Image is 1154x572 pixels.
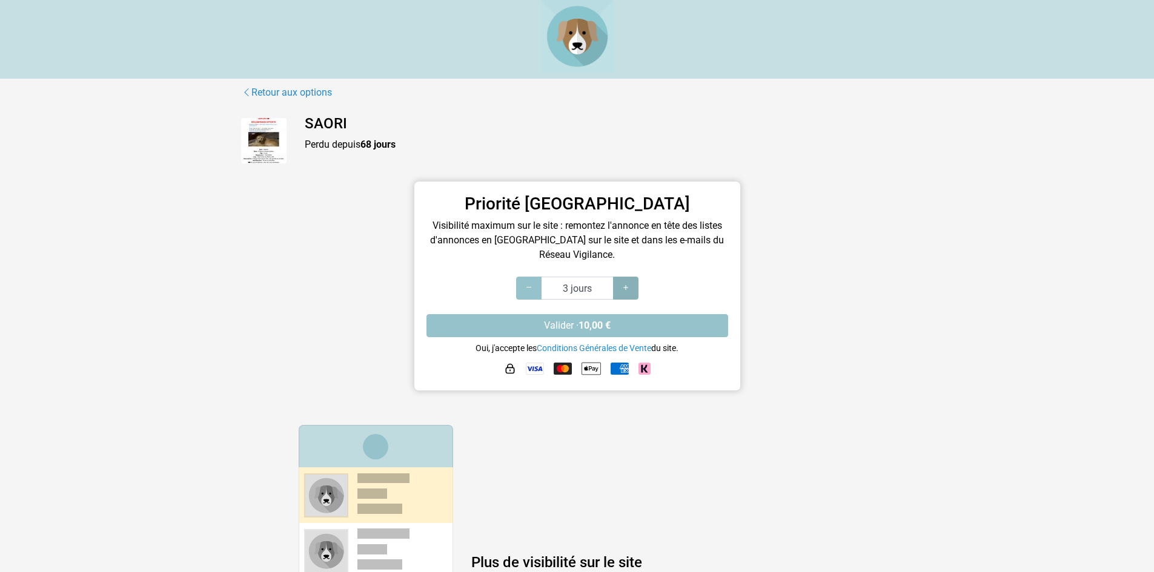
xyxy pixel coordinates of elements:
[476,343,678,353] small: Oui, j'accepte les du site.
[504,363,516,375] img: HTTPS : paiement sécurisé
[360,139,396,150] strong: 68 jours
[638,363,651,375] img: Klarna
[426,219,728,262] p: Visibilité maximum sur le site : remontez l'annonce en tête des listes d'annonces en [GEOGRAPHIC_...
[471,554,856,571] h4: Plus de visibilité sur le site
[611,363,629,375] img: American Express
[526,363,544,375] img: Visa
[579,320,611,331] strong: 10,00 €
[305,115,914,133] h4: SAORI
[241,85,333,100] a: Retour aux options
[305,137,914,152] p: Perdu depuis
[537,343,651,353] a: Conditions Générales de Vente
[554,363,572,375] img: Mastercard
[582,359,601,378] img: Apple Pay
[426,194,728,214] h3: Priorité [GEOGRAPHIC_DATA]
[426,314,728,337] button: Valider ·10,00 €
